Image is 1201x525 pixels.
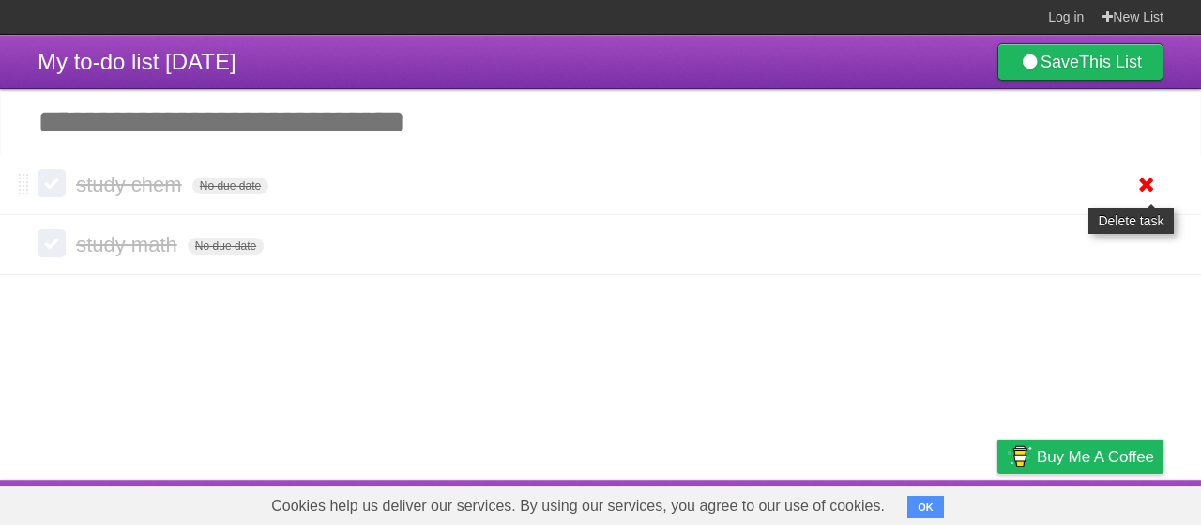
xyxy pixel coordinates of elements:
[973,485,1022,520] a: Privacy
[907,496,944,518] button: OK
[1037,440,1154,473] span: Buy me a coffee
[748,485,787,520] a: About
[1007,440,1032,472] img: Buy me a coffee
[997,43,1163,81] a: SaveThis List
[1079,53,1142,71] b: This List
[38,229,66,257] label: Done
[909,485,950,520] a: Terms
[188,238,264,255] span: No due date
[76,233,182,256] span: study math
[1045,485,1163,520] a: Suggest a feature
[76,173,187,196] span: study chem
[38,49,236,74] span: My to-do list [DATE]
[997,440,1163,474] a: Buy me a coffee
[192,178,268,194] span: No due date
[252,487,904,525] span: Cookies help us deliver our services. By using our services, you agree to our use of cookies.
[38,169,66,197] label: Done
[810,485,886,520] a: Developers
